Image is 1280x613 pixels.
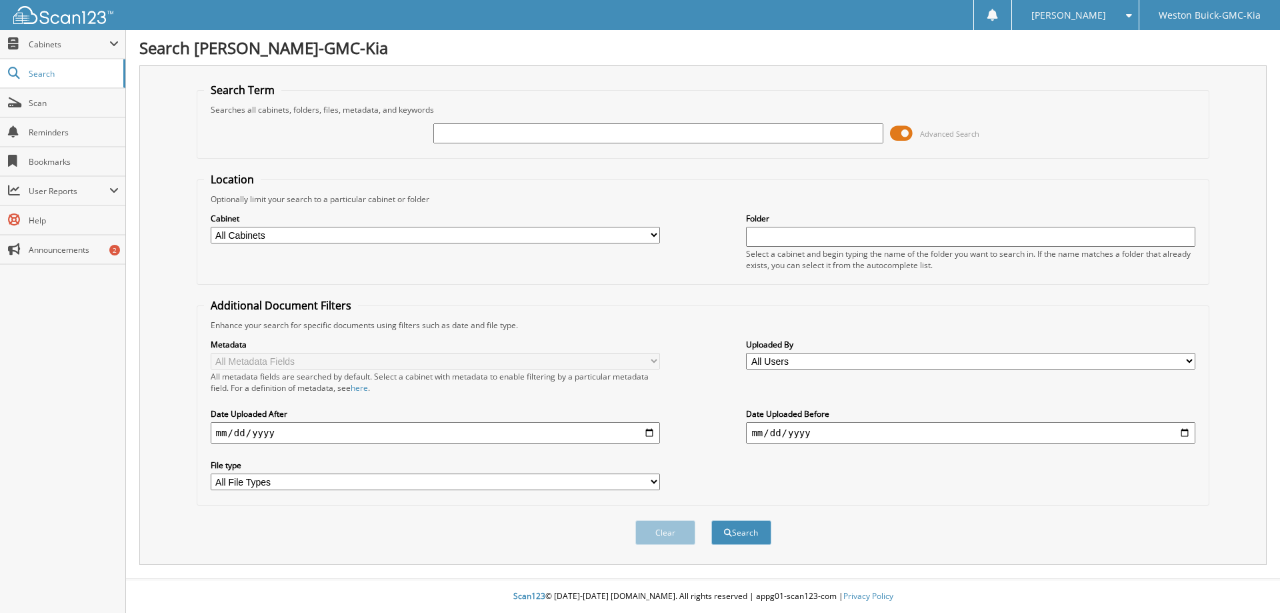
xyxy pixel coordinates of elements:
span: Weston Buick-GMC-Kia [1159,11,1261,19]
legend: Additional Document Filters [204,298,358,313]
span: Advanced Search [920,129,979,139]
legend: Search Term [204,83,281,97]
legend: Location [204,172,261,187]
span: Search [29,68,117,79]
div: Select a cabinet and begin typing the name of the folder you want to search in. If the name match... [746,248,1195,271]
div: Optionally limit your search to a particular cabinet or folder [204,193,1203,205]
div: All metadata fields are searched by default. Select a cabinet with metadata to enable filtering b... [211,371,660,394]
h1: Search [PERSON_NAME]-GMC-Kia [139,37,1267,59]
img: scan123-logo-white.svg [13,6,113,24]
label: Metadata [211,339,660,350]
button: Search [711,520,771,545]
div: Enhance your search for specific documents using filters such as date and file type. [204,320,1203,331]
label: Uploaded By [746,339,1195,350]
label: Date Uploaded Before [746,408,1195,420]
span: Bookmarks [29,156,119,167]
input: end [746,422,1195,444]
input: start [211,422,660,444]
label: Date Uploaded After [211,408,660,420]
label: Cabinet [211,213,660,224]
span: Cabinets [29,39,109,50]
span: Scan123 [513,590,545,602]
div: 2 [109,245,120,255]
span: [PERSON_NAME] [1031,11,1106,19]
button: Clear [635,520,695,545]
span: User Reports [29,185,109,197]
span: Scan [29,97,119,109]
label: Folder [746,213,1195,224]
a: Privacy Policy [843,590,893,602]
span: Help [29,215,119,226]
label: File type [211,460,660,471]
a: here [351,382,368,394]
span: Reminders [29,127,119,138]
div: © [DATE]-[DATE] [DOMAIN_NAME]. All rights reserved | appg01-scan123-com | [126,580,1280,613]
div: Searches all cabinets, folders, files, metadata, and keywords [204,104,1203,115]
span: Announcements [29,244,119,255]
